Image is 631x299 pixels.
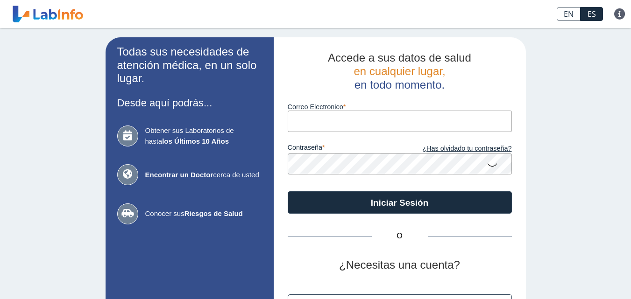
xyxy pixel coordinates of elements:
b: los Últimos 10 Años [162,137,229,145]
b: Encontrar un Doctor [145,171,213,179]
iframe: Help widget launcher [548,263,621,289]
a: ES [581,7,603,21]
h2: Todas sus necesidades de atención médica, en un solo lugar. [117,45,262,85]
span: Conocer sus [145,209,262,219]
b: Riesgos de Salud [184,209,243,217]
a: ¿Has olvidado tu contraseña? [400,144,512,154]
h2: ¿Necesitas una cuenta? [288,258,512,272]
label: Correo Electronico [288,103,512,111]
label: contraseña [288,144,400,154]
span: Obtener sus Laboratorios de hasta [145,125,262,146]
h3: Desde aquí podrás... [117,97,262,109]
span: cerca de usted [145,170,262,181]
a: EN [557,7,581,21]
button: Iniciar Sesión [288,191,512,214]
span: O [372,230,428,242]
span: en todo momento. [354,78,445,91]
span: Accede a sus datos de salud [328,51,471,64]
span: en cualquier lugar, [354,65,445,77]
